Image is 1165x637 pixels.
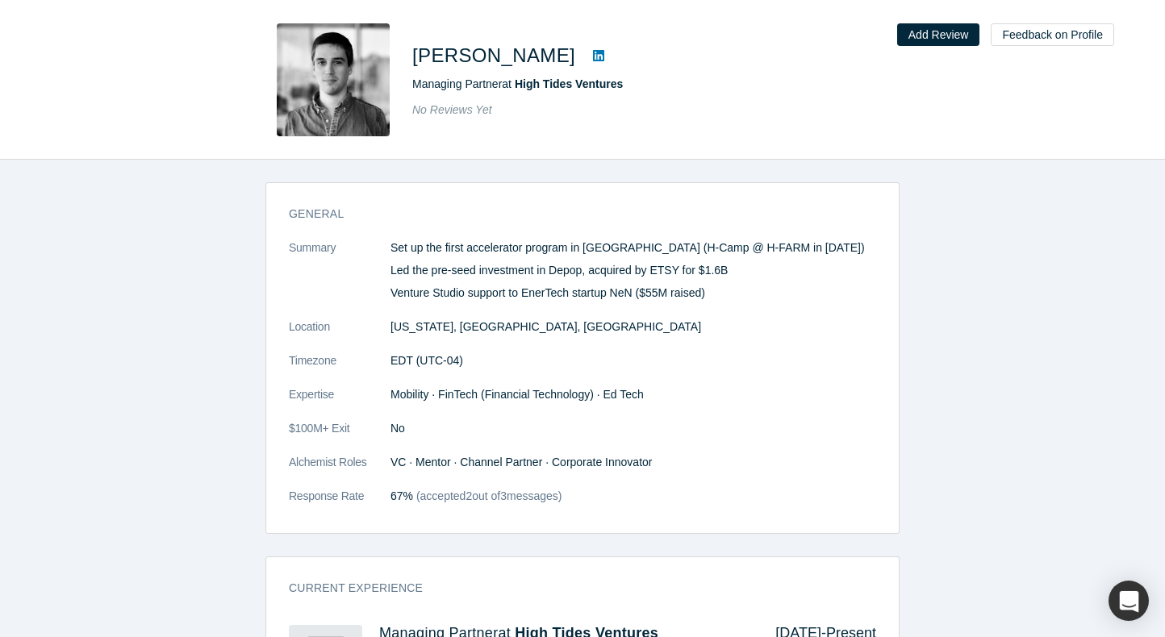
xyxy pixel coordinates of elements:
span: Managing Partner at [412,77,623,90]
dt: Timezone [289,352,390,386]
span: (accepted 2 out of 3 messages) [413,489,562,502]
dt: Location [289,318,390,352]
button: Feedback on Profile [991,23,1114,46]
p: Venture Studio support to EnerTech startup NeN ($55M raised) [390,285,876,302]
p: Led the pre-seed investment in Depop, acquired by ETSY for $1.6B [390,262,876,279]
dd: EDT (UTC-04) [390,352,876,369]
dt: Expertise [289,386,390,420]
dd: [US_STATE], [GEOGRAPHIC_DATA], [GEOGRAPHIC_DATA] [390,318,876,335]
h3: General [289,206,854,223]
p: Set up the first accelerator program in [GEOGRAPHIC_DATA] (H-Camp @ H-FARM in [DATE]) [390,239,876,256]
dt: Response Rate [289,488,390,522]
dd: No [390,420,876,437]
dt: Summary [289,239,390,318]
dt: $100M+ Exit [289,420,390,454]
span: No Reviews Yet [412,103,492,116]
dd: VC · Mentor · Channel Partner · Corporate Innovator [390,454,876,471]
h1: [PERSON_NAME] [412,41,575,70]
h3: Current Experience [289,580,854,597]
dt: Alchemist Roles [289,454,390,488]
span: 67% [390,489,413,502]
a: High Tides Ventures [515,77,623,90]
button: Add Review [897,23,980,46]
img: Giuseppe Folonari's Profile Image [277,23,390,136]
span: Mobility · FinTech (Financial Technology) · Ed Tech [390,388,644,401]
